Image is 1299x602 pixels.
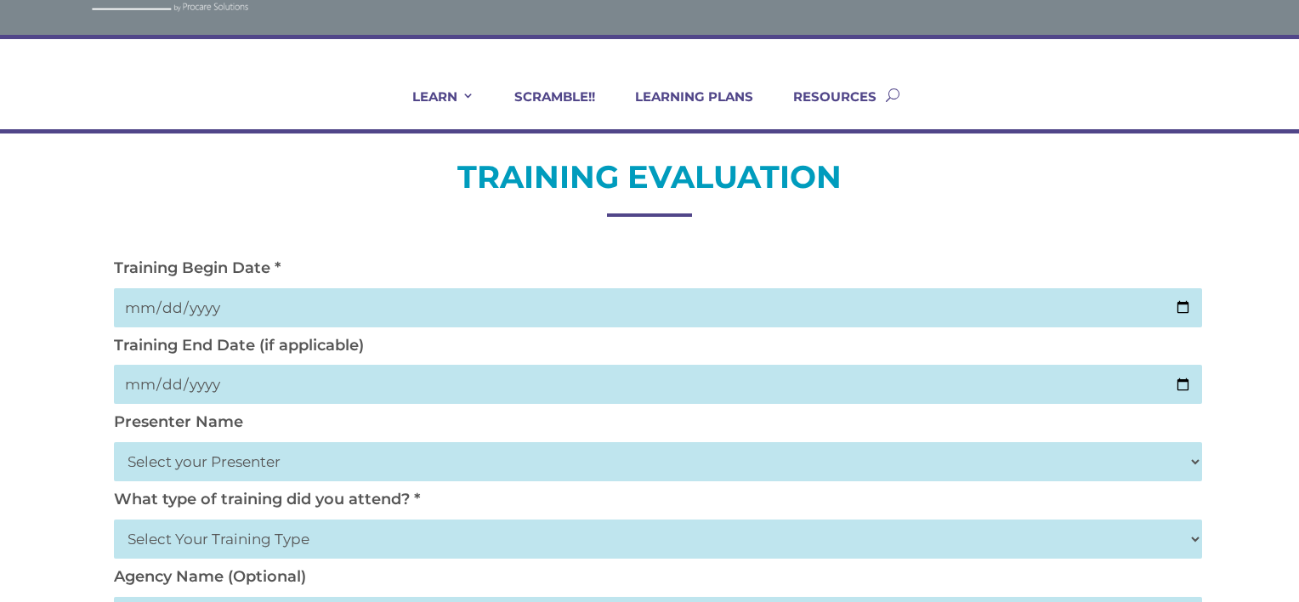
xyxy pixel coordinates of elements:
h2: TRAINING EVALUATION [105,156,1194,206]
a: RESOURCES [772,88,876,129]
label: Training Begin Date * [114,258,281,277]
a: LEARNING PLANS [614,88,753,129]
label: Presenter Name [114,412,243,431]
a: SCRAMBLE!! [493,88,595,129]
label: What type of training did you attend? * [114,490,420,508]
label: Training End Date (if applicable) [114,336,364,355]
label: Agency Name (Optional) [114,567,306,586]
a: LEARN [391,88,474,129]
